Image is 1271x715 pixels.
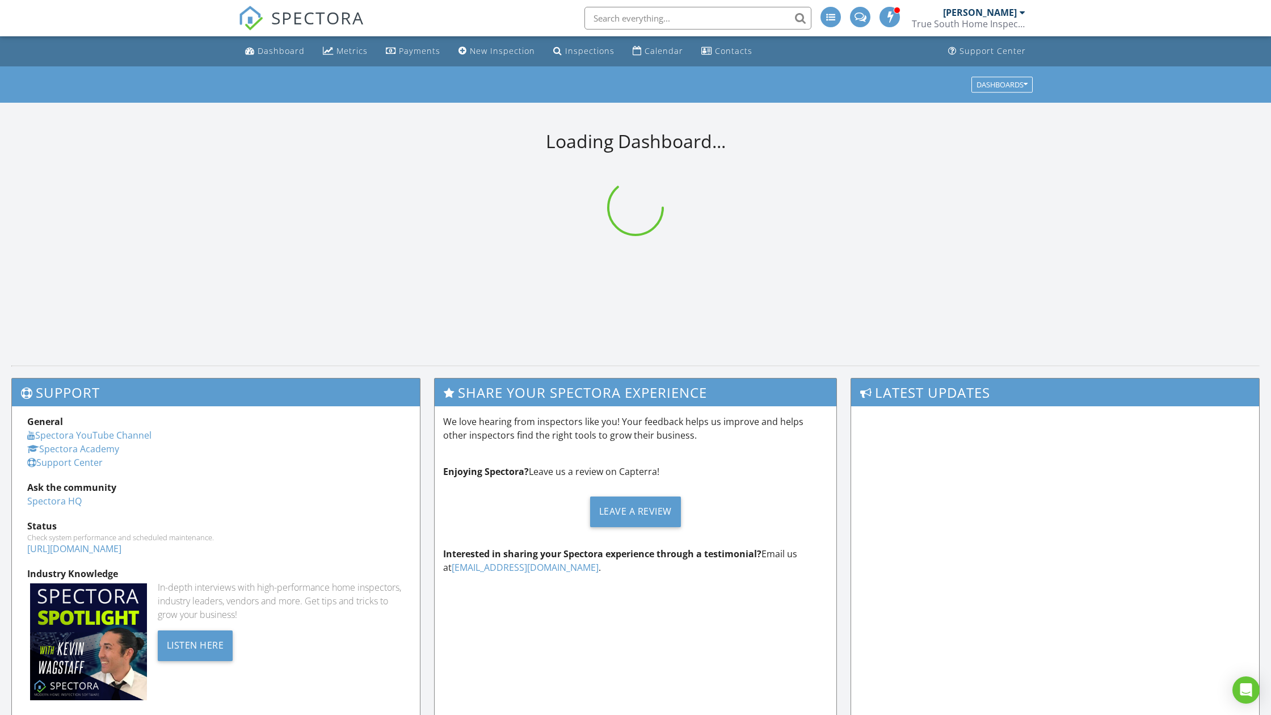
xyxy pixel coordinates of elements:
[443,465,827,478] p: Leave us a review on Capterra!
[258,45,305,56] div: Dashboard
[158,581,405,621] div: In-depth interviews with high-performance home inspectors, industry leaders, vendors and more. Ge...
[590,497,681,527] div: Leave a Review
[27,415,63,428] strong: General
[971,77,1033,92] button: Dashboards
[27,495,82,507] a: Spectora HQ
[697,41,757,62] a: Contacts
[27,567,405,581] div: Industry Knowledge
[959,45,1026,56] div: Support Center
[27,429,151,441] a: Spectora YouTube Channel
[943,7,1017,18] div: [PERSON_NAME]
[470,45,535,56] div: New Inspection
[443,415,827,442] p: We love hearing from inspectors like you! Your feedback helps us improve and helps other inspecto...
[454,41,540,62] a: New Inspection
[30,583,147,700] img: Spectoraspolightmain
[549,41,619,62] a: Inspections
[399,45,440,56] div: Payments
[443,547,827,574] p: Email us at .
[27,519,405,533] div: Status
[158,630,233,661] div: Listen Here
[452,561,599,574] a: [EMAIL_ADDRESS][DOMAIN_NAME]
[435,378,836,406] h3: Share Your Spectora Experience
[27,533,405,542] div: Check system performance and scheduled maintenance.
[584,7,811,30] input: Search everything...
[12,378,420,406] h3: Support
[238,15,364,39] a: SPECTORA
[628,41,688,62] a: Calendar
[27,456,103,469] a: Support Center
[336,45,368,56] div: Metrics
[318,41,372,62] a: Metrics
[1232,676,1260,704] div: Open Intercom Messenger
[27,542,121,555] a: [URL][DOMAIN_NAME]
[27,481,405,494] div: Ask the community
[645,45,683,56] div: Calendar
[443,487,827,536] a: Leave a Review
[851,378,1259,406] h3: Latest Updates
[944,41,1030,62] a: Support Center
[912,18,1025,30] div: True South Home Inspection
[158,638,233,651] a: Listen Here
[271,6,364,30] span: SPECTORA
[241,41,309,62] a: Dashboard
[443,465,529,478] strong: Enjoying Spectora?
[381,41,445,62] a: Payments
[565,45,615,56] div: Inspections
[27,443,119,455] a: Spectora Academy
[715,45,752,56] div: Contacts
[443,548,761,560] strong: Interested in sharing your Spectora experience through a testimonial?
[238,6,263,31] img: The Best Home Inspection Software - Spectora
[977,81,1028,89] div: Dashboards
